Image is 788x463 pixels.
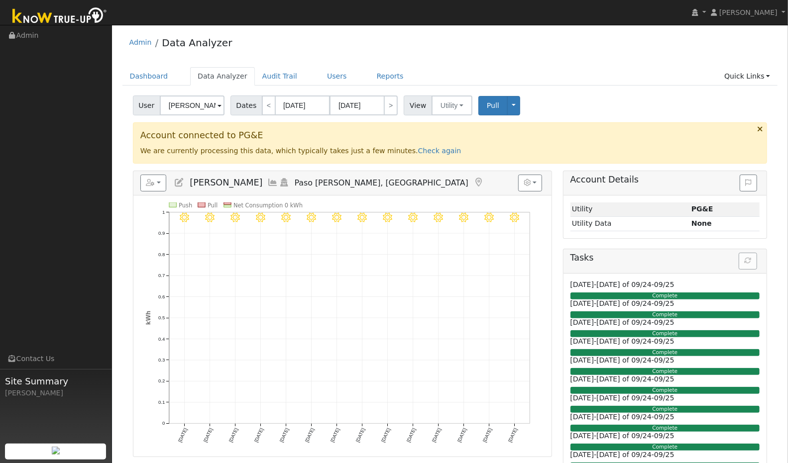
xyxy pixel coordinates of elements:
[358,212,367,222] i: 9/17 - MostlyClear
[208,201,218,208] text: Pull
[202,427,214,443] text: [DATE]
[406,427,417,443] text: [DATE]
[228,427,239,443] text: [DATE]
[5,374,107,388] span: Site Summary
[158,357,165,363] text: 0.3
[507,427,519,443] text: [DATE]
[719,8,778,16] span: [PERSON_NAME]
[133,122,768,163] div: We are currently processing this data, which typically takes just a few minutes.
[691,205,713,213] strong: ID: 17322761, authorized: 09/24/25
[487,101,499,109] span: Pull
[304,427,316,443] text: [DATE]
[307,212,316,222] i: 9/15 - Clear
[570,451,760,459] h6: [DATE]-[DATE] of 09/24-09/25
[158,399,165,405] text: 0.1
[320,67,354,86] a: Users
[279,178,290,187] a: Login As (last Never)
[158,294,165,299] text: 0.6
[52,447,60,455] img: retrieve
[7,5,112,28] img: Know True-Up
[409,212,418,222] i: 9/19 - MostlyClear
[133,95,160,115] span: User
[380,427,392,443] text: [DATE]
[434,212,444,222] i: 9/20 - MostlyClear
[570,318,760,327] h6: [DATE]-[DATE] of 09/24-09/25
[279,427,290,443] text: [DATE]
[570,175,760,185] h5: Account Details
[140,130,760,141] h3: Account connected to PG&E
[233,201,303,208] text: Net Consumption 0 kWh
[473,178,484,187] a: Map
[570,311,760,318] div: Complete
[570,387,760,394] div: Complete
[570,413,760,421] h6: [DATE]-[DATE] of 09/24-09/25
[174,178,185,187] a: Edit User (37824)
[190,67,255,86] a: Data Analyzer
[158,252,165,257] text: 0.8
[180,212,189,222] i: 9/10 - Clear
[456,427,468,443] text: [DATE]
[255,67,305,86] a: Audit Trail
[570,425,760,432] div: Complete
[570,406,760,413] div: Complete
[158,378,165,384] text: 0.2
[384,95,398,115] a: >
[570,330,760,337] div: Complete
[122,67,176,86] a: Dashboard
[162,421,165,426] text: 0
[332,212,341,222] i: 9/16 - Clear
[570,280,760,289] h6: [DATE]-[DATE] of 09/24-09/25
[432,95,472,115] button: Utility
[205,212,215,222] i: 9/11 - Clear
[383,212,393,222] i: 9/18 - MostlyClear
[570,356,760,365] h6: [DATE]-[DATE] of 09/24-09/25
[162,37,232,49] a: Data Analyzer
[162,209,165,214] text: 1
[190,178,262,187] span: [PERSON_NAME]
[158,315,165,320] text: 0.5
[355,427,366,443] text: [DATE]
[230,95,262,115] span: Dates
[295,178,468,187] span: Paso [PERSON_NAME], [GEOGRAPHIC_DATA]
[160,95,225,115] input: Select a User
[570,202,690,217] td: Utility
[570,253,760,263] h5: Tasks
[482,427,493,443] text: [DATE]
[570,349,760,356] div: Complete
[485,212,494,222] i: 9/22 - MostlyClear
[369,67,411,86] a: Reports
[404,95,432,115] span: View
[268,178,279,187] a: Multi-Series Graph
[253,427,265,443] text: [DATE]
[570,432,760,440] h6: [DATE]-[DATE] of 09/24-09/25
[177,427,188,443] text: [DATE]
[158,273,165,278] text: 0.7
[570,337,760,346] h6: [DATE]-[DATE] of 09/24-09/25
[570,292,760,299] div: Complete
[431,427,443,443] text: [DATE]
[256,212,265,222] i: 9/13 - Clear
[691,219,712,227] strong: None
[570,375,760,383] h6: [DATE]-[DATE] of 09/24-09/25
[144,311,151,325] text: kWh
[179,201,192,208] text: Push
[570,444,760,451] div: Complete
[478,96,508,115] button: Pull
[129,38,152,46] a: Admin
[262,95,276,115] a: <
[570,299,760,308] h6: [DATE]-[DATE] of 09/24-09/25
[158,230,165,236] text: 0.9
[330,427,341,443] text: [DATE]
[418,147,461,155] a: Check again
[570,368,760,375] div: Complete
[717,67,778,86] a: Quick Links
[570,394,760,402] h6: [DATE]-[DATE] of 09/24-09/25
[570,216,690,231] td: Utility Data
[158,336,165,342] text: 0.4
[5,388,107,398] div: [PERSON_NAME]
[230,212,240,222] i: 9/12 - Clear
[740,175,757,191] button: Issue History
[510,212,520,222] i: 9/23 - MostlyClear
[459,212,469,222] i: 9/21 - MostlyClear
[281,212,291,222] i: 9/14 - Clear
